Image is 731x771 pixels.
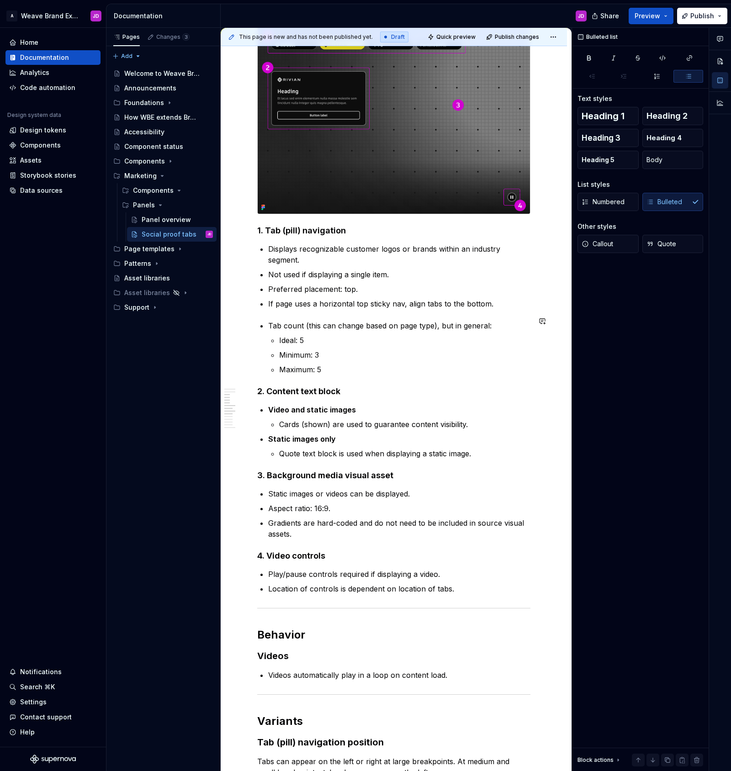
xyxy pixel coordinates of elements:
h2: Behavior [257,628,530,642]
p: Play/pause controls required if displaying a video. [268,569,530,580]
strong: Video and static images [268,405,356,414]
button: Body [642,151,704,169]
div: Page templates [124,244,175,253]
div: Marketing [124,171,157,180]
p: Static images or videos can be displayed. [268,488,530,499]
div: Block actions [577,754,622,766]
div: Help [20,728,35,737]
div: Announcements [124,84,176,93]
a: Data sources [5,183,101,198]
h4: 3. Background media visual asset [257,470,530,481]
a: Home [5,35,101,50]
span: Quote [646,239,676,248]
a: Design tokens [5,123,101,137]
div: Marketing [110,169,217,183]
button: Publish changes [483,31,543,43]
div: Social proof tabs [142,230,196,239]
div: Components [110,154,217,169]
div: Assets [20,156,42,165]
a: Welcome to Weave Brand Extended [110,66,217,81]
div: Support [124,303,149,312]
div: Patterns [110,256,217,271]
p: Videos automatically play in a loop on content load. [268,670,530,681]
div: Welcome to Weave Brand Extended [124,69,200,78]
span: Quick preview [436,33,476,41]
div: JD [207,230,211,239]
div: Components [20,141,61,150]
p: Displays recognizable customer logos or brands within an industry segment. [268,243,530,265]
div: JD [578,12,584,20]
div: Accessibility [124,127,164,137]
div: Notifications [20,667,62,676]
a: Announcements [110,81,217,95]
a: Component status [110,139,217,154]
span: 3 [182,33,190,41]
p: Cards (shown) are used to guarantee content visibility. [279,419,530,430]
span: Draft [391,33,405,41]
div: Patterns [124,259,151,268]
a: Analytics [5,65,101,80]
div: Text styles [577,94,612,103]
div: Page tree [110,66,217,315]
div: Home [20,38,38,47]
button: Heading 5 [577,151,639,169]
p: Preferred placement: top. [268,284,530,295]
button: Heading 4 [642,129,704,147]
div: Search ⌘K [20,682,55,692]
div: List styles [577,180,610,189]
strong: 1. Tab (pill) navigation [257,226,346,235]
span: This page is new and has not been published yet. [239,33,373,41]
span: Numbered [582,197,625,206]
a: How WBE extends Brand [110,110,217,125]
div: Asset libraries [124,288,170,297]
button: AWeave Brand ExtendedJD [2,6,104,26]
div: Code automation [20,83,75,92]
a: Accessibility [110,125,217,139]
div: Analytics [20,68,49,77]
div: Foundations [110,95,217,110]
p: Aspect ratio: 16:9. [268,503,530,514]
span: Heading 3 [582,133,620,143]
div: A [6,11,17,21]
button: Preview [629,8,673,24]
h2: Variants [257,714,530,729]
p: Tab count (this can change based on page type), but in general: [268,320,530,331]
div: Components [118,183,217,198]
a: Code automation [5,80,101,95]
a: Asset libraries [110,271,217,285]
div: Components [133,186,174,195]
p: Quote text block is used when displaying a static image. [279,448,530,459]
p: Minimum: 3 [279,349,530,360]
div: Block actions [577,756,614,764]
p: Maximum: 5 [279,364,530,375]
span: Body [646,155,662,164]
a: Storybook stories [5,168,101,183]
button: Heading 2 [642,107,704,125]
p: Ideal: 5 [279,335,530,346]
a: Social proof tabsJD [127,227,217,242]
img: c8ec039c-0597-498e-a71b-4e36332c4319.png [258,25,530,214]
div: Contact support [20,713,72,722]
a: Supernova Logo [30,755,76,764]
p: Location of controls is dependent on location of tabs. [268,583,530,594]
div: Design tokens [20,126,66,135]
h4: 4. Video controls [257,550,530,561]
div: Changes [156,33,190,41]
div: Asset libraries [124,274,170,283]
button: Callout [577,235,639,253]
div: Support [110,300,217,315]
button: Numbered [577,193,639,211]
span: Publish [690,11,714,21]
span: Share [600,11,619,21]
strong: Static images only [268,434,336,444]
span: Publish changes [495,33,539,41]
h4: 2. Content text block [257,386,530,397]
a: Assets [5,153,101,168]
div: Design system data [7,111,61,119]
h3: Videos [257,650,530,662]
button: Share [587,8,625,24]
p: Gradients are hard-coded and do not need to be included in source visual assets. [268,518,530,539]
span: Preview [635,11,660,21]
button: Heading 3 [577,129,639,147]
button: Quick preview [425,31,480,43]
